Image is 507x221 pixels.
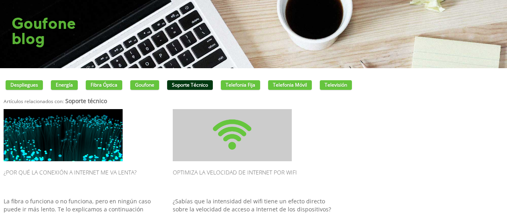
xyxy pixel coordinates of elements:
[86,80,122,90] a: Fibra óptica
[320,80,352,90] a: Televisión
[268,80,312,90] a: Telefonia móvil
[4,109,123,161] img: ...
[173,165,334,193] h2: Optimiza la velocidad de Internet por wifi
[130,80,159,90] a: Goufone
[4,98,64,104] small: Artículos relacionados con:
[221,80,260,90] a: Telefonia fija
[6,80,43,90] a: Despliegues
[65,97,107,105] strong: Soporte técnico
[173,109,292,161] img: ...
[4,165,165,193] h2: ¿Por qué la conexión a Internet me va lenta?
[12,16,76,47] h1: Goufone blog
[167,80,213,90] a: Soporte técnico
[51,80,78,90] a: Energía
